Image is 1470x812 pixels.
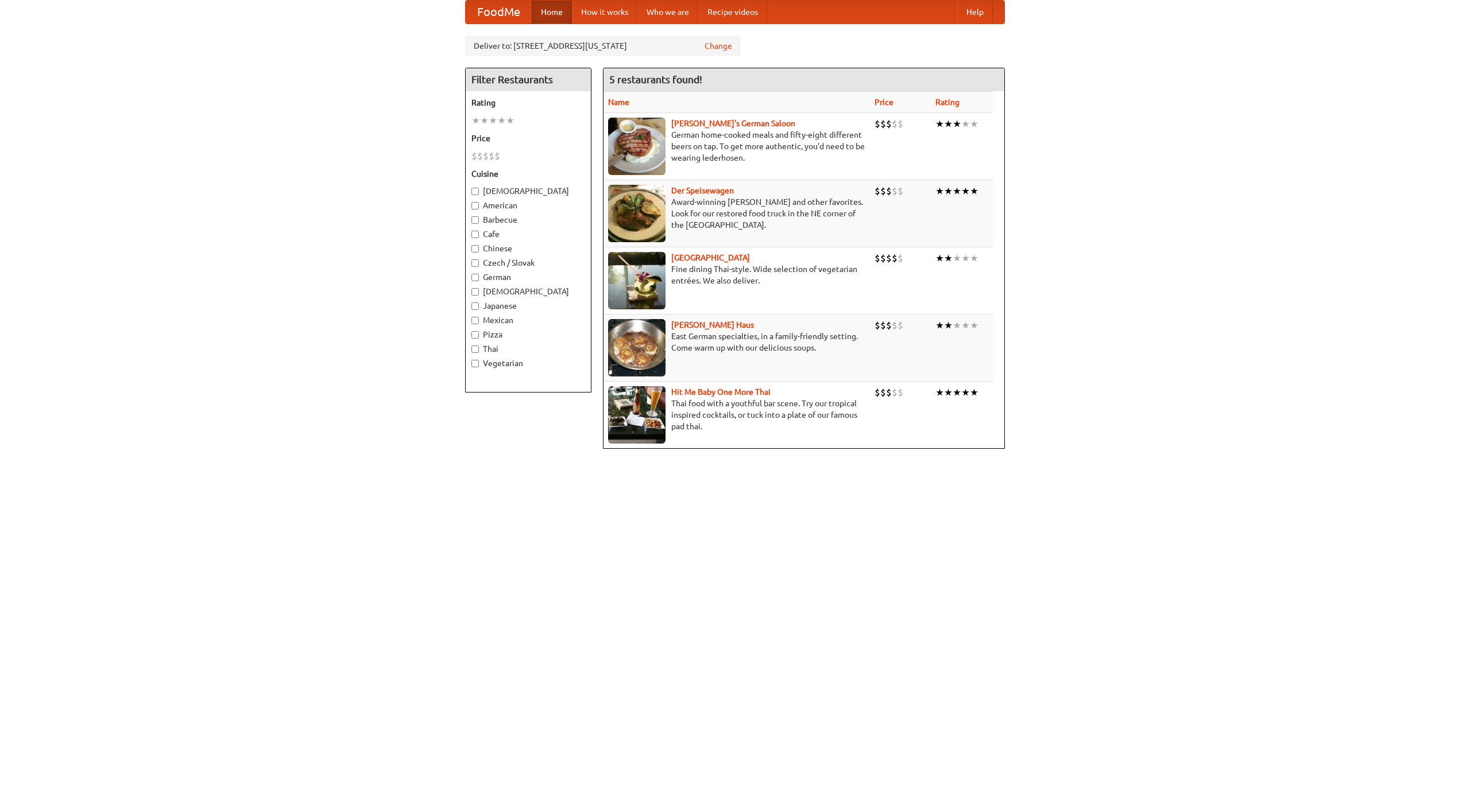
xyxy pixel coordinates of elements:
h4: Filter Restaurants [466,68,591,91]
label: Barbecue [471,214,585,226]
li: $ [875,252,880,265]
li: $ [898,118,903,130]
li: ★ [953,252,961,265]
li: ★ [944,319,953,332]
label: Vegetarian [471,358,585,369]
input: Cafe [471,231,479,238]
li: $ [494,150,500,162]
p: Thai food with a youthful bar scene. Try our tropical inspired cocktails, or tuck into a plate of... [608,398,865,432]
li: $ [886,118,892,130]
li: ★ [953,386,961,399]
h5: Cuisine [471,168,585,180]
label: American [471,200,585,211]
h5: Price [471,133,585,144]
input: Mexican [471,317,479,324]
li: $ [471,150,477,162]
li: ★ [953,319,961,332]
input: Japanese [471,302,479,310]
a: Price [875,98,893,107]
li: $ [898,252,903,265]
li: $ [892,319,898,332]
li: $ [880,185,886,197]
li: ★ [953,118,961,130]
p: Fine dining Thai-style. Wide selection of vegetarian entrées. We also deliver. [608,263,865,286]
a: Change [705,40,732,52]
li: ★ [970,386,978,399]
a: [PERSON_NAME]'s German Saloon [671,119,795,128]
label: German [471,271,585,283]
li: $ [875,319,880,332]
li: $ [892,386,898,399]
li: ★ [970,185,978,197]
li: $ [489,150,494,162]
img: esthers.jpg [608,118,666,175]
li: ★ [935,386,944,399]
a: Help [957,1,993,24]
a: [GEOGRAPHIC_DATA] [671,253,750,262]
input: Czech / Slovak [471,259,479,267]
img: kohlhaus.jpg [608,319,666,376]
a: Der Speisewagen [671,186,734,195]
input: [DEMOGRAPHIC_DATA] [471,188,479,195]
li: $ [875,185,880,197]
li: $ [892,185,898,197]
p: German home-cooked meals and fifty-eight different beers on tap. To get more authentic, you'd nee... [608,129,865,164]
input: Barbecue [471,216,479,224]
li: ★ [961,252,970,265]
li: ★ [944,252,953,265]
li: ★ [935,185,944,197]
img: satay.jpg [608,252,666,309]
li: ★ [961,319,970,332]
a: How it works [572,1,637,24]
label: Czech / Slovak [471,257,585,269]
li: $ [886,319,892,332]
li: ★ [944,386,953,399]
a: FoodMe [466,1,532,24]
li: ★ [961,118,970,130]
li: $ [875,118,880,130]
li: ★ [970,252,978,265]
li: $ [483,150,489,162]
a: Hit Me Baby One More Thai [671,387,771,397]
li: $ [880,252,886,265]
li: ★ [480,114,489,127]
input: Pizza [471,331,479,339]
li: $ [477,150,483,162]
a: Who we are [637,1,698,24]
label: Chinese [471,243,585,254]
li: ★ [970,118,978,130]
ng-pluralize: 5 restaurants found! [609,74,702,85]
img: babythai.jpg [608,386,666,444]
label: [DEMOGRAPHIC_DATA] [471,286,585,297]
li: $ [886,185,892,197]
li: $ [892,118,898,130]
li: $ [898,185,903,197]
li: $ [892,252,898,265]
li: ★ [961,185,970,197]
li: $ [886,252,892,265]
li: $ [886,386,892,399]
img: speisewagen.jpg [608,185,666,242]
li: ★ [935,252,944,265]
a: [PERSON_NAME] Haus [671,320,754,329]
li: ★ [944,185,953,197]
label: [DEMOGRAPHIC_DATA] [471,185,585,197]
input: Vegetarian [471,360,479,367]
label: Pizza [471,329,585,340]
li: ★ [935,319,944,332]
label: Japanese [471,300,585,312]
li: ★ [497,114,506,127]
li: $ [880,319,886,332]
input: Thai [471,345,479,353]
input: [DEMOGRAPHIC_DATA] [471,288,479,296]
input: American [471,202,479,209]
li: ★ [935,118,944,130]
div: Deliver to: [STREET_ADDRESS][US_STATE] [465,36,741,56]
a: Home [532,1,572,24]
li: $ [880,386,886,399]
